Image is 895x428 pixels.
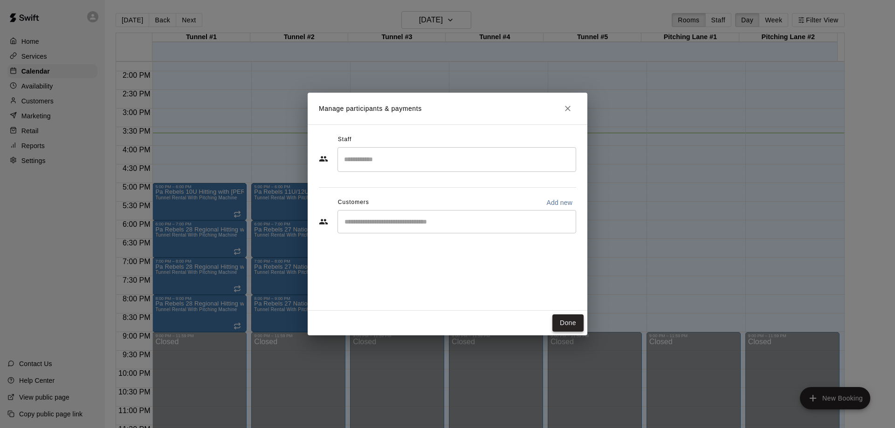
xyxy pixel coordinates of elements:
[338,132,351,147] span: Staff
[337,210,576,233] div: Start typing to search customers...
[552,314,584,332] button: Done
[543,195,576,210] button: Add new
[338,195,369,210] span: Customers
[337,147,576,172] div: Search staff
[319,217,328,226] svg: Customers
[319,154,328,163] svg: Staff
[319,104,422,114] p: Manage participants & payments
[546,198,572,207] p: Add new
[559,100,576,117] button: Close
